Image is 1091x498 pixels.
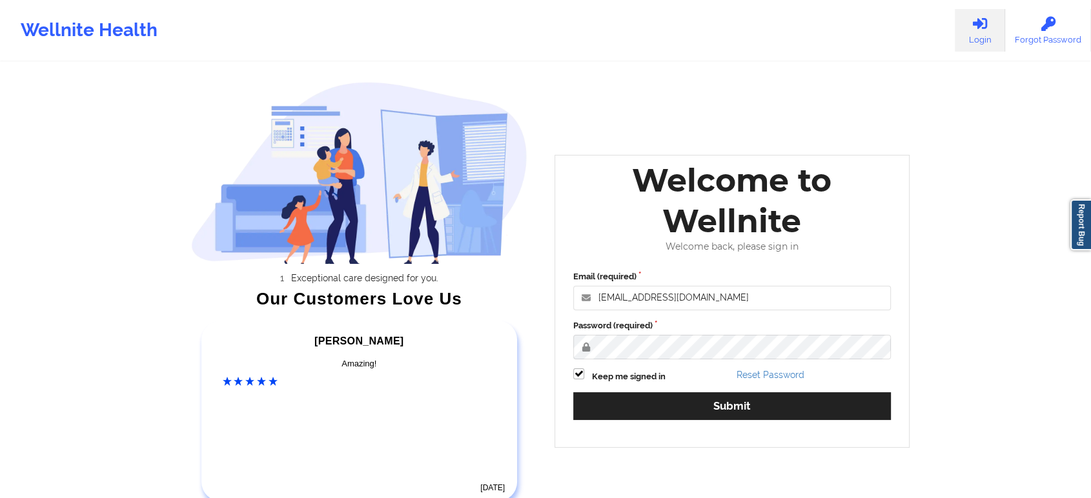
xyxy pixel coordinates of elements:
label: Email (required) [573,270,891,283]
a: Forgot Password [1005,9,1091,52]
div: Amazing! [223,357,496,370]
button: Submit [573,392,891,420]
div: Our Customers Love Us [191,292,528,305]
div: Welcome back, please sign in [564,241,900,252]
input: Email address [573,286,891,310]
a: Reset Password [737,370,804,380]
li: Exceptional care designed for you. [202,273,527,283]
div: Welcome to Wellnite [564,160,900,241]
label: Password (required) [573,319,891,332]
span: [PERSON_NAME] [314,335,403,346]
a: Login [955,9,1005,52]
time: [DATE] [480,483,505,492]
img: wellnite-auth-hero_200.c722682e.png [191,81,528,264]
a: Report Bug [1070,199,1091,250]
label: Keep me signed in [592,370,666,383]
